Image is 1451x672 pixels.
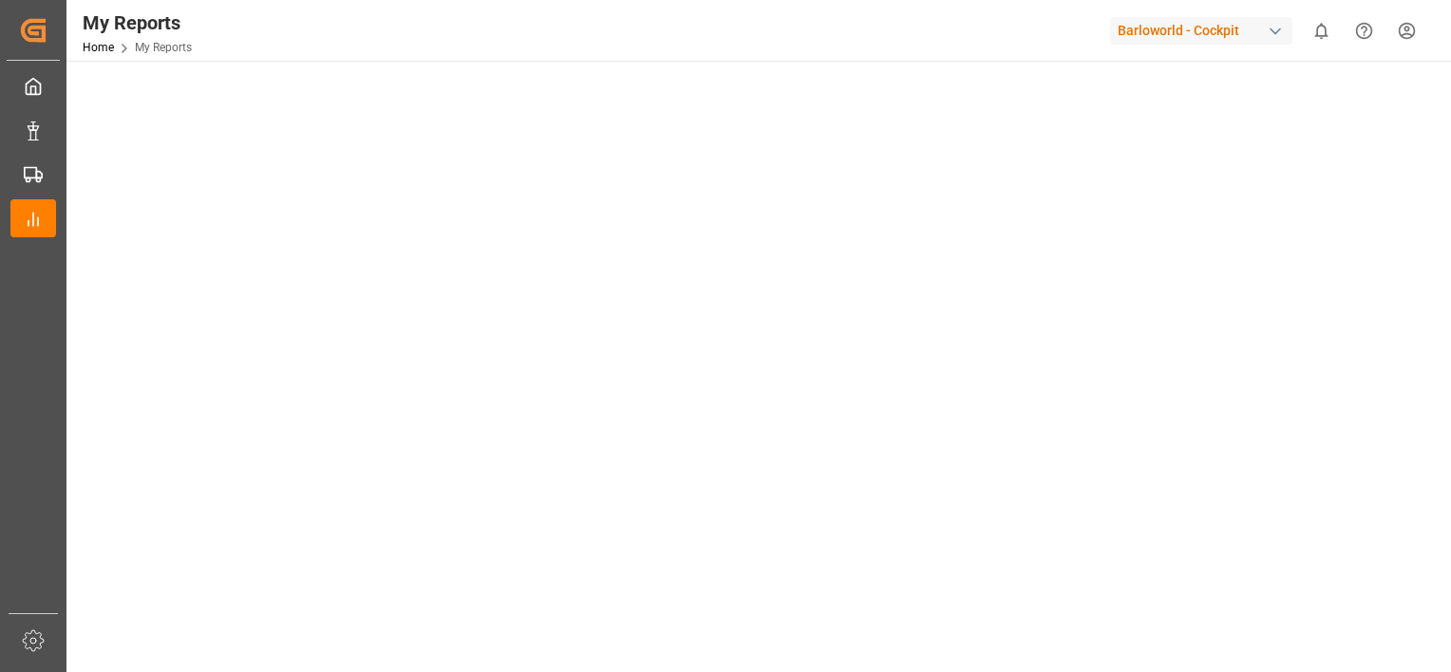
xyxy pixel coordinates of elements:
button: Barloworld - Cockpit [1110,12,1300,48]
div: Barloworld - Cockpit [1110,17,1292,45]
button: show 0 new notifications [1300,9,1343,52]
div: My Reports [83,9,192,37]
a: Home [83,41,114,54]
button: Help Center [1343,9,1385,52]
